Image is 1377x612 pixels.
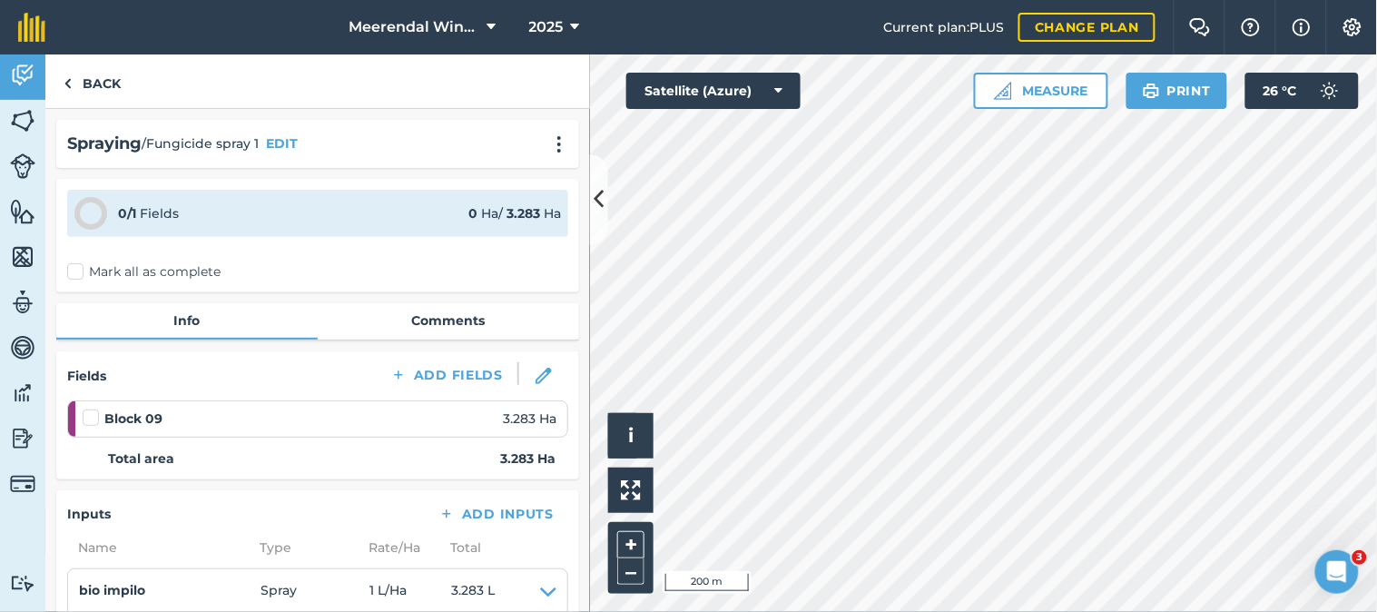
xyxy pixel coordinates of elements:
[617,531,644,558] button: +
[67,504,111,524] h4: Inputs
[451,580,495,606] span: 3.283 L
[974,73,1108,109] button: Measure
[468,205,477,222] strong: 0
[108,449,174,469] strong: Total area
[994,82,1012,100] img: Ruler icon
[1352,550,1367,565] span: 3
[118,205,136,222] strong: 0 / 1
[10,62,35,89] img: svg+xml;base64,PD94bWwgdmVyc2lvbj0iMS4wIiBlbmNvZGluZz0idXRmLTgiPz4KPCEtLSBHZW5lcmF0b3I6IEFkb2JlIE...
[621,480,641,500] img: Four arrows, one pointing top left, one top right, one bottom right and the last bottom left
[10,289,35,316] img: svg+xml;base64,PD94bWwgdmVyc2lvbj0iMS4wIiBlbmNvZGluZz0idXRmLTgiPz4KPCEtLSBHZW5lcmF0b3I6IEFkb2JlIE...
[1189,18,1211,36] img: Two speech bubbles overlapping with the left bubble in the forefront
[10,107,35,134] img: svg+xml;base64,PHN2ZyB4bWxucz0iaHR0cDovL3d3dy53My5vcmcvMjAwMC9zdmciIHdpZHRoPSI1NiIgaGVpZ2h0PSI2MC...
[10,471,35,497] img: svg+xml;base64,PD94bWwgdmVyc2lvbj0iMS4wIiBlbmNvZGluZz0idXRmLTgiPz4KPCEtLSBHZW5lcmF0b3I6IEFkb2JlIE...
[369,580,451,606] span: 1 L / Ha
[10,425,35,452] img: svg+xml;base64,PD94bWwgdmVyc2lvbj0iMS4wIiBlbmNvZGluZz0idXRmLTgiPz4KPCEtLSBHZW5lcmF0b3I6IEFkb2JlIE...
[1245,73,1359,109] button: 26 °C
[261,580,369,606] span: Spray
[67,131,142,157] h2: Spraying
[376,362,517,388] button: Add Fields
[64,73,72,94] img: svg+xml;base64,PHN2ZyB4bWxucz0iaHR0cDovL3d3dy53My5vcmcvMjAwMC9zdmciIHdpZHRoPSI5IiBoZWlnaHQ9IjI0Ii...
[628,424,634,447] span: i
[118,203,179,223] div: Fields
[548,135,570,153] img: svg+xml;base64,PHN2ZyB4bWxucz0iaHR0cDovL3d3dy53My5vcmcvMjAwMC9zdmciIHdpZHRoPSIyMCIgaGVpZ2h0PSIyNC...
[67,366,106,386] h4: Fields
[10,334,35,361] img: svg+xml;base64,PD94bWwgdmVyc2lvbj0iMS4wIiBlbmNvZGluZz0idXRmLTgiPz4KPCEtLSBHZW5lcmF0b3I6IEFkb2JlIE...
[529,16,564,38] span: 2025
[10,153,35,179] img: svg+xml;base64,PD94bWwgdmVyc2lvbj0iMS4wIiBlbmNvZGluZz0idXRmLTgiPz4KPCEtLSBHZW5lcmF0b3I6IEFkb2JlIE...
[45,54,139,108] a: Back
[249,538,358,558] span: Type
[1126,73,1228,109] button: Print
[507,205,540,222] strong: 3.283
[608,413,654,459] button: i
[536,368,552,384] img: svg+xml;base64,PHN2ZyB3aWR0aD0iMTgiIGhlaWdodD0iMTgiIHZpZXdCb3g9IjAgMCAxOCAxOCIgZmlsbD0ibm9uZSIgeG...
[503,409,556,429] span: 3.283 Ha
[67,262,221,281] label: Mark all as complete
[266,133,298,153] button: EDIT
[1293,16,1311,38] img: svg+xml;base64,PHN2ZyB4bWxucz0iaHR0cDovL3d3dy53My5vcmcvMjAwMC9zdmciIHdpZHRoPSIxNyIgaGVpZ2h0PSIxNy...
[1315,550,1359,594] iframe: Intercom live chat
[439,538,481,558] span: Total
[626,73,801,109] button: Satellite (Azure)
[67,538,249,558] span: Name
[883,17,1004,37] span: Current plan : PLUS
[617,558,644,585] button: –
[10,243,35,271] img: svg+xml;base64,PHN2ZyB4bWxucz0iaHR0cDovL3d3dy53My5vcmcvMjAwMC9zdmciIHdpZHRoPSI1NiIgaGVpZ2h0PSI2MC...
[10,380,35,407] img: svg+xml;base64,PD94bWwgdmVyc2lvbj0iMS4wIiBlbmNvZGluZz0idXRmLTgiPz4KPCEtLSBHZW5lcmF0b3I6IEFkb2JlIE...
[142,133,259,153] span: / Fungicide spray 1
[349,16,480,38] span: Meerendal Wine Estate
[56,303,318,338] a: Info
[1018,13,1156,42] a: Change plan
[1342,18,1363,36] img: A cog icon
[424,501,568,527] button: Add Inputs
[79,580,556,606] summary: bio impiloSpray1 L/Ha3.283 L
[18,13,45,42] img: fieldmargin Logo
[1312,73,1348,109] img: svg+xml;base64,PD94bWwgdmVyc2lvbj0iMS4wIiBlbmNvZGluZz0idXRmLTgiPz4KPCEtLSBHZW5lcmF0b3I6IEFkb2JlIE...
[10,575,35,592] img: svg+xml;base64,PD94bWwgdmVyc2lvbj0iMS4wIiBlbmNvZGluZz0idXRmLTgiPz4KPCEtLSBHZW5lcmF0b3I6IEFkb2JlIE...
[1143,80,1160,102] img: svg+xml;base64,PHN2ZyB4bWxucz0iaHR0cDovL3d3dy53My5vcmcvMjAwMC9zdmciIHdpZHRoPSIxOSIgaGVpZ2h0PSIyNC...
[358,538,439,558] span: Rate/ Ha
[318,303,579,338] a: Comments
[79,580,261,600] h4: bio impilo
[10,198,35,225] img: svg+xml;base64,PHN2ZyB4bWxucz0iaHR0cDovL3d3dy53My5vcmcvMjAwMC9zdmciIHdpZHRoPSI1NiIgaGVpZ2h0PSI2MC...
[468,203,561,223] div: Ha / Ha
[104,409,162,429] strong: Block 09
[1240,18,1262,36] img: A question mark icon
[500,449,556,469] strong: 3.283 Ha
[1264,73,1297,109] span: 26 ° C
